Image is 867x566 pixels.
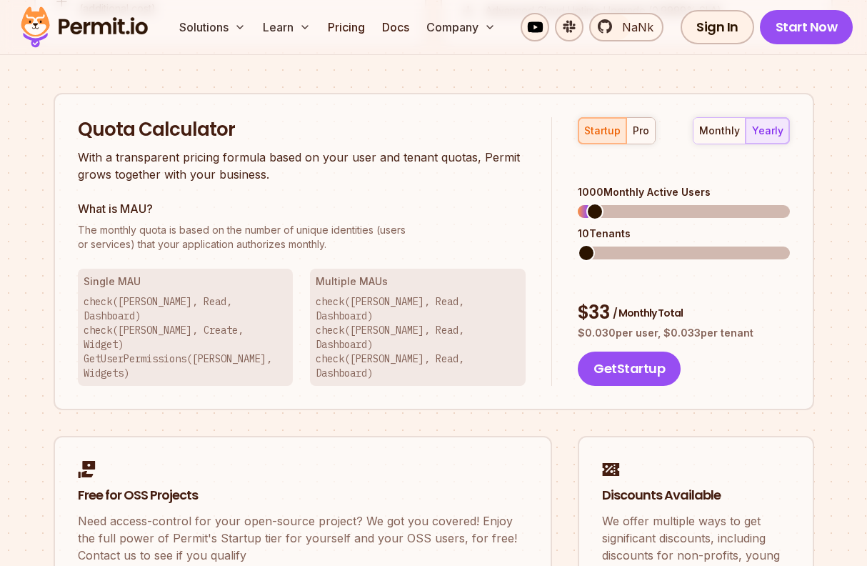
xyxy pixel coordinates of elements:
p: With a transparent pricing formula based on your user and tenant quotas, Permit grows together wi... [78,149,526,183]
div: $ 33 [578,300,789,326]
span: NaNk [613,19,653,36]
a: Docs [376,13,415,41]
p: check([PERSON_NAME], Read, Dashboard) check([PERSON_NAME], Read, Dashboard) check([PERSON_NAME], ... [316,294,520,380]
div: 10 Tenants [578,227,789,241]
a: NaNk [589,13,663,41]
button: GetStartup [578,352,681,386]
h2: Discounts Available [602,487,790,505]
p: $ 0.030 per user, $ 0.033 per tenant [578,326,789,340]
h2: Quota Calculator [78,117,526,143]
div: 1000 Monthly Active Users [578,185,789,199]
h3: Single MAU [84,274,288,289]
button: Company [421,13,501,41]
h3: What is MAU? [78,200,526,217]
img: Permit logo [14,3,154,51]
a: Sign In [681,10,754,44]
button: Solutions [174,13,251,41]
h2: Free for OSS Projects [78,487,528,505]
p: check([PERSON_NAME], Read, Dashboard) check([PERSON_NAME], Create, Widget) GetUserPermissions([PE... [84,294,288,380]
p: Need access-control for your open-source project? We got you covered! Enjoy the full power of Per... [78,512,528,564]
a: Start Now [760,10,853,44]
div: monthly [699,124,740,138]
h3: Multiple MAUs [316,274,520,289]
span: / Monthly Total [613,306,683,320]
p: or services) that your application authorizes monthly. [78,223,526,252]
span: The monthly quota is based on the number of unique identities (users [78,223,526,237]
a: Pricing [322,13,371,41]
button: Learn [257,13,316,41]
div: pro [633,124,649,138]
